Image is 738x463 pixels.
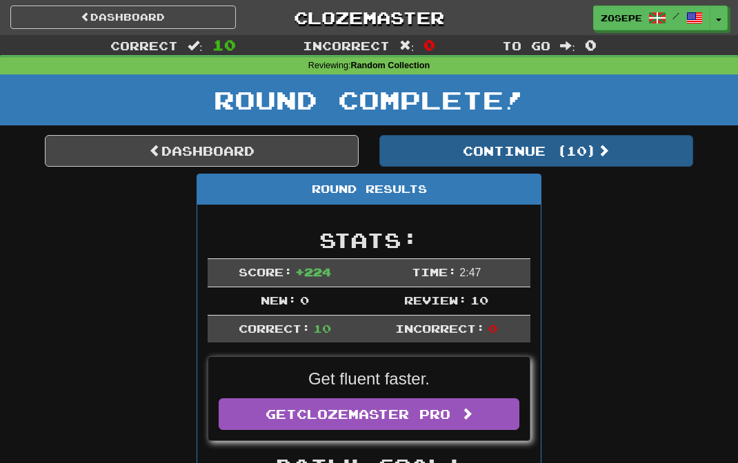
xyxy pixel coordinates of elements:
[257,6,482,30] a: Clozemaster
[395,322,485,335] span: Incorrect:
[239,322,310,335] span: Correct:
[219,367,519,391] p: Get fluent faster.
[672,11,679,21] span: /
[212,37,236,53] span: 10
[412,265,457,278] span: Time:
[297,407,450,422] span: Clozemaster Pro
[110,39,178,52] span: Correct
[239,265,292,278] span: Score:
[423,37,435,53] span: 0
[261,294,297,307] span: New:
[585,37,597,53] span: 0
[208,229,530,251] h2: Stats:
[560,40,575,52] span: :
[313,322,331,335] span: 10
[295,265,331,278] span: + 224
[379,135,693,167] button: Continue (10)
[303,39,390,52] span: Incorrect
[601,12,642,24] span: Zosepe
[5,86,733,114] h1: Round Complete!
[300,294,309,307] span: 0
[404,294,467,307] span: Review:
[459,267,481,278] span: 2 : 47
[45,135,359,167] a: Dashboard
[10,6,236,29] a: Dashboard
[197,174,541,205] div: Round Results
[593,6,710,30] a: Zosepe /
[399,40,415,52] span: :
[188,40,203,52] span: :
[470,294,488,307] span: 10
[488,322,497,335] span: 0
[502,39,550,52] span: To go
[219,398,519,430] a: GetClozemaster Pro
[350,61,430,70] strong: Random Collection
